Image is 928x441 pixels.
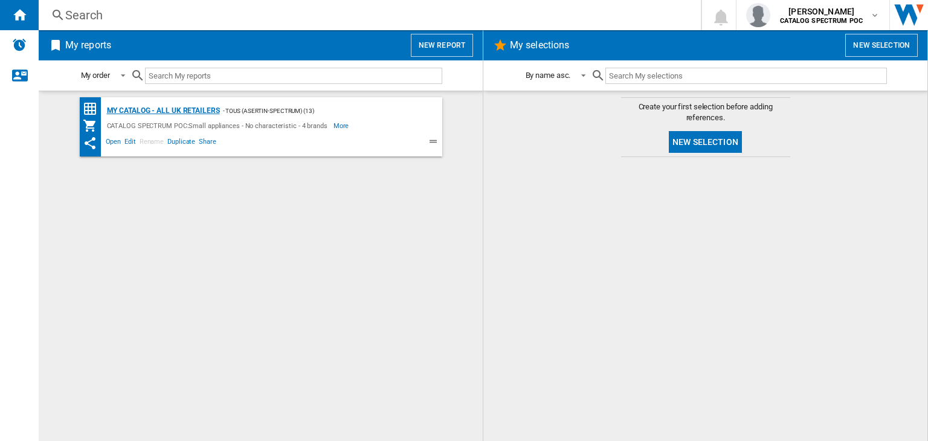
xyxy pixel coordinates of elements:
[145,68,442,84] input: Search My reports
[669,131,742,153] button: New selection
[780,17,863,25] b: CATALOG SPECTRUM POC
[746,3,770,27] img: profile.jpg
[333,118,351,133] span: More
[621,101,790,123] span: Create your first selection before adding references.
[220,103,418,118] div: - TOUS (asertin-spectrum) (13)
[605,68,886,84] input: Search My selections
[83,118,104,133] div: My Assortment
[411,34,473,57] button: New report
[138,136,166,150] span: Rename
[166,136,197,150] span: Duplicate
[81,71,110,80] div: My order
[780,5,863,18] span: [PERSON_NAME]
[197,136,218,150] span: Share
[12,37,27,52] img: alerts-logo.svg
[845,34,918,57] button: New selection
[526,71,571,80] div: By name asc.
[63,34,114,57] h2: My reports
[83,136,97,150] ng-md-icon: This report has been shared with you
[65,7,669,24] div: Search
[507,34,572,57] h2: My selections
[123,136,138,150] span: Edit
[104,136,123,150] span: Open
[104,118,333,133] div: CATALOG SPECTRUM POC:Small appliances - No characteristic - 4 brands
[83,101,104,117] div: Price Ranking
[104,103,220,118] div: My Catalog - all UK retailers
